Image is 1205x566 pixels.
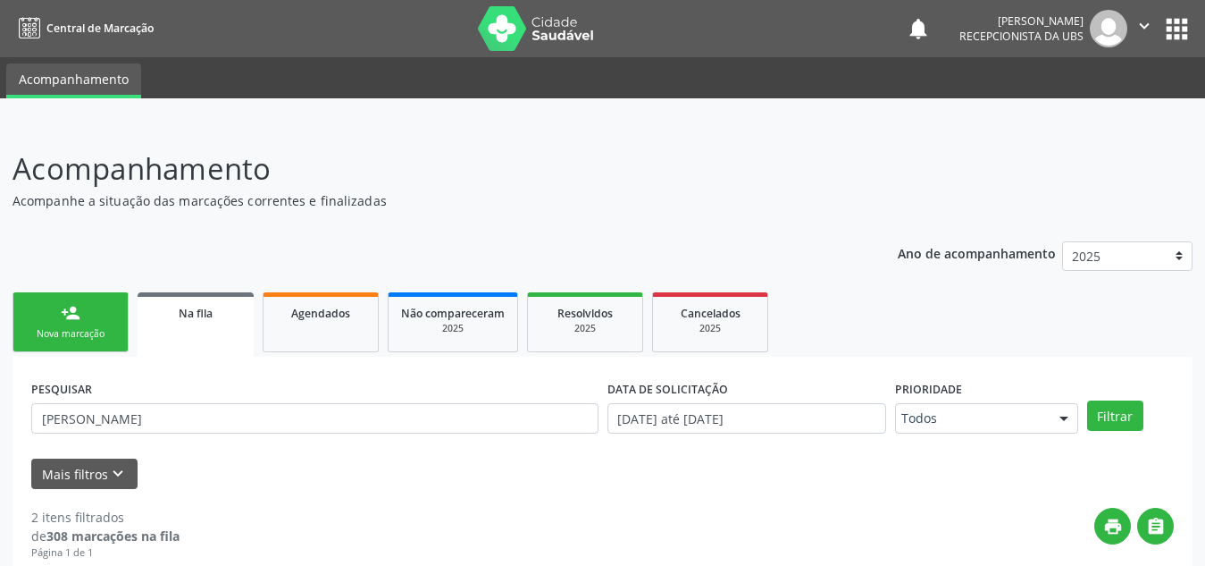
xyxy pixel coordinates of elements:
[557,306,613,321] span: Resolvidos
[13,147,839,191] p: Acompanhamento
[607,376,728,403] label: DATA DE SOLICITAÇÃO
[46,21,154,36] span: Central de Marcação
[898,241,1056,264] p: Ano de acompanhamento
[895,376,962,403] label: Prioridade
[681,306,741,321] span: Cancelados
[959,13,1084,29] div: [PERSON_NAME]
[1137,508,1174,545] button: 
[13,191,839,210] p: Acompanhe a situação das marcações correntes e finalizadas
[31,459,138,490] button: Mais filtroskeyboard_arrow_down
[6,63,141,98] a: Acompanhamento
[1094,508,1131,545] button: print
[1087,401,1143,431] button: Filtrar
[108,464,128,484] i: keyboard_arrow_down
[31,527,180,545] div: de
[26,327,115,341] div: Nova marcação
[1134,16,1154,36] i: 
[31,376,92,403] label: PESQUISAR
[31,508,180,527] div: 2 itens filtrados
[61,303,80,323] div: person_add
[901,410,1042,427] span: Todos
[31,403,598,434] input: Nome, CNS
[906,16,931,41] button: notifications
[540,322,630,335] div: 2025
[665,322,755,335] div: 2025
[1127,10,1161,47] button: 
[46,528,180,545] strong: 308 marcações na fila
[1090,10,1127,47] img: img
[401,306,505,321] span: Não compareceram
[179,306,213,321] span: Na fila
[1146,517,1166,536] i: 
[607,403,886,434] input: Selecione um intervalo
[291,306,350,321] span: Agendados
[401,322,505,335] div: 2025
[1161,13,1192,45] button: apps
[31,545,180,561] div: Página 1 de 1
[959,29,1084,44] span: Recepcionista da UBS
[13,13,154,43] a: Central de Marcação
[1103,517,1123,536] i: print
